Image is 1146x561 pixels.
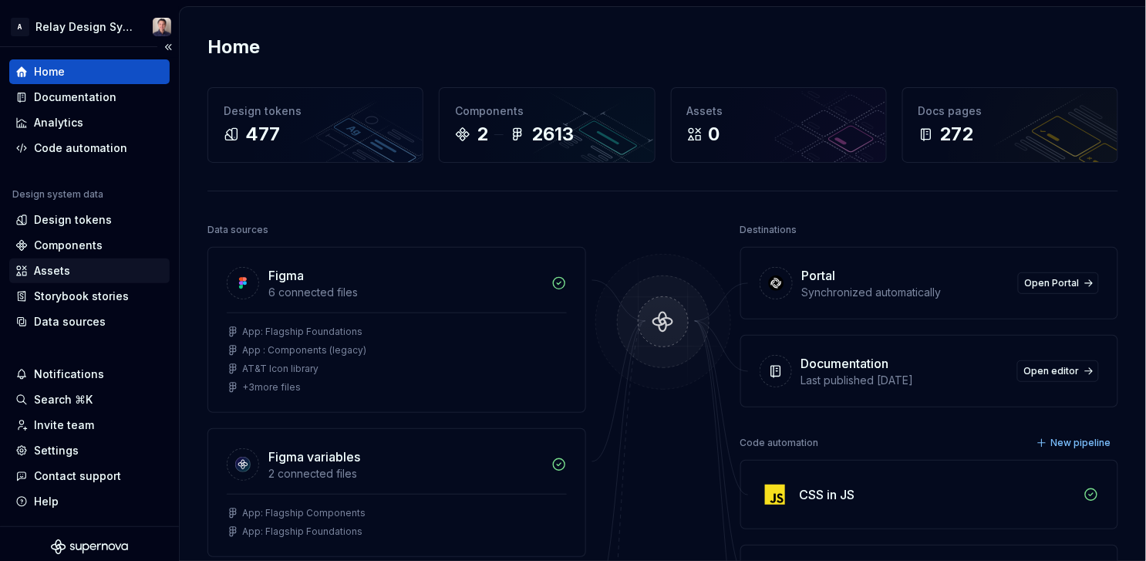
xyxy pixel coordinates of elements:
[34,289,129,304] div: Storybook stories
[268,448,360,466] div: Figma variables
[9,438,170,463] a: Settings
[801,354,889,373] div: Documentation
[802,285,1009,300] div: Synchronized automatically
[9,489,170,514] button: Help
[245,122,280,147] div: 477
[12,188,103,201] div: Design system data
[3,10,176,43] button: ARelay Design SystemBobby Tan
[34,238,103,253] div: Components
[11,18,29,36] div: A
[801,373,1009,388] div: Last published [DATE]
[242,507,366,519] div: App: Flagship Components
[439,87,655,163] a: Components22613
[477,122,488,147] div: 2
[34,494,59,509] div: Help
[902,87,1118,163] a: Docs pages272
[9,387,170,412] button: Search ⌘K
[207,247,586,413] a: Figma6 connected filesApp: Flagship FoundationsApp : Components (legacy)AT&T Icon library+3more f...
[34,314,106,330] div: Data sources
[157,36,179,58] button: Collapse sidebar
[34,263,70,279] div: Assets
[34,212,112,228] div: Design tokens
[207,87,423,163] a: Design tokens477
[1018,272,1099,294] a: Open Portal
[242,344,366,357] div: App : Components (legacy)
[34,443,79,458] div: Settings
[9,233,170,258] a: Components
[740,432,819,454] div: Code automation
[740,219,797,241] div: Destinations
[9,284,170,309] a: Storybook stories
[34,64,65,79] div: Home
[1017,360,1099,382] a: Open editor
[1025,277,1080,289] span: Open Portal
[1024,365,1080,377] span: Open editor
[207,219,268,241] div: Data sources
[34,90,116,105] div: Documentation
[9,110,170,135] a: Analytics
[35,19,134,35] div: Relay Design System
[268,266,304,285] div: Figma
[1051,437,1111,449] span: New pipeline
[224,103,407,119] div: Design tokens
[709,122,720,147] div: 0
[51,539,128,555] svg: Supernova Logo
[671,87,887,163] a: Assets0
[687,103,871,119] div: Assets
[242,381,301,394] div: + 3 more files
[9,59,170,84] a: Home
[9,413,170,438] a: Invite team
[242,363,319,375] div: AT&T Icon library
[34,468,121,484] div: Contact support
[9,464,170,488] button: Contact support
[34,417,94,433] div: Invite team
[34,115,83,130] div: Analytics
[207,35,260,59] h2: Home
[242,526,362,538] div: App: Flagship Foundations
[9,208,170,232] a: Design tokens
[9,309,170,334] a: Data sources
[455,103,639,119] div: Components
[268,466,542,482] div: 2 connected files
[34,392,93,407] div: Search ⌘K
[9,362,170,387] button: Notifications
[940,122,974,147] div: 272
[34,140,127,156] div: Code automation
[802,266,836,285] div: Portal
[34,367,104,382] div: Notifications
[207,428,586,557] a: Figma variables2 connected filesApp: Flagship ComponentsApp: Flagship Foundations
[918,103,1102,119] div: Docs pages
[9,85,170,110] a: Documentation
[800,485,855,504] div: CSS in JS
[153,18,171,36] img: Bobby Tan
[9,259,170,283] a: Assets
[268,285,542,300] div: 6 connected files
[9,136,170,161] a: Code automation
[531,122,574,147] div: 2613
[242,326,362,338] div: App: Flagship Foundations
[1032,432,1118,454] button: New pipeline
